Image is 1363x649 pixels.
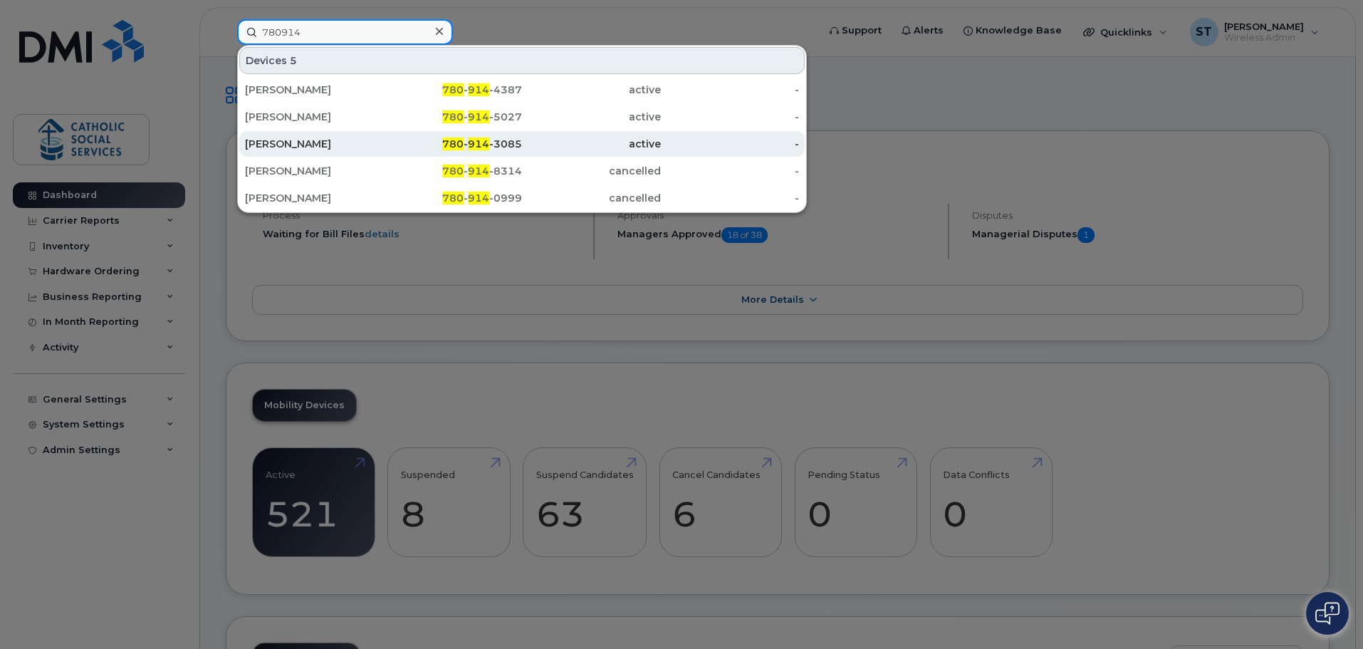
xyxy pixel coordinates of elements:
[468,165,489,177] span: 914
[661,83,800,97] div: -
[239,104,805,130] a: [PERSON_NAME]780-914-5027active-
[239,158,805,184] a: [PERSON_NAME]780-914-8314cancelled-
[468,192,489,204] span: 914
[384,191,523,205] div: - -0999
[661,191,800,205] div: -
[245,110,384,124] div: [PERSON_NAME]
[290,53,297,68] span: 5
[239,131,805,157] a: [PERSON_NAME]780-914-3085active-
[468,110,489,123] span: 914
[245,83,384,97] div: [PERSON_NAME]
[239,77,805,103] a: [PERSON_NAME]780-914-4387active-
[442,110,464,123] span: 780
[468,137,489,150] span: 914
[442,165,464,177] span: 780
[239,185,805,211] a: [PERSON_NAME]780-914-0999cancelled-
[384,110,523,124] div: - -5027
[522,137,661,151] div: active
[522,83,661,97] div: active
[245,191,384,205] div: [PERSON_NAME]
[384,164,523,178] div: - -8314
[661,110,800,124] div: -
[384,83,523,97] div: - -4387
[522,191,661,205] div: cancelled
[442,137,464,150] span: 780
[1315,602,1339,625] img: Open chat
[661,137,800,151] div: -
[442,192,464,204] span: 780
[468,83,489,96] span: 914
[522,164,661,178] div: cancelled
[245,137,384,151] div: [PERSON_NAME]
[442,83,464,96] span: 780
[245,164,384,178] div: [PERSON_NAME]
[239,47,805,74] div: Devices
[384,137,523,151] div: - -3085
[661,164,800,178] div: -
[522,110,661,124] div: active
